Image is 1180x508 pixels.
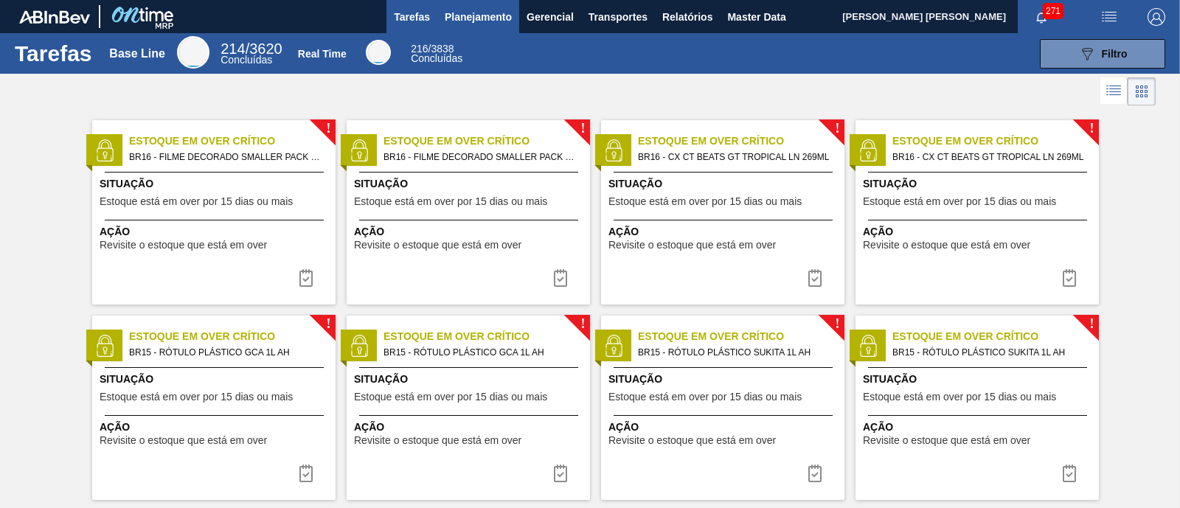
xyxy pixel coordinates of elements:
span: Estoque está em over por 15 dias ou mais [863,392,1056,403]
span: Tarefas [394,8,430,26]
img: status [603,335,625,357]
button: icon-task complete [1052,459,1087,488]
span: ! [580,319,585,330]
img: Logout [1148,8,1165,26]
img: icon-task complete [806,464,824,482]
span: ! [1089,319,1094,330]
button: icon-task complete [797,263,833,293]
button: icon-task complete [797,459,833,488]
button: icon-task complete [288,263,324,293]
button: icon-task complete [543,459,578,488]
div: Base Line [109,47,165,60]
span: Estoque está em over por 15 dias ou mais [354,196,547,207]
div: Base Line [177,36,209,69]
span: Estoque está em over por 15 dias ou mais [863,196,1056,207]
span: Revisite o estoque que está em over [354,435,521,446]
img: icon-task complete [806,269,824,287]
span: Planejamento [445,8,512,26]
div: Real Time [411,44,462,63]
span: Ação [863,224,1095,240]
span: Estoque está em over por 15 dias ou mais [608,392,802,403]
span: Estoque está em over por 15 dias ou mais [354,392,547,403]
img: status [94,335,116,357]
span: Estoque está em over por 15 dias ou mais [100,392,293,403]
span: Revisite o estoque que está em over [354,240,521,251]
span: / 3620 [221,41,282,57]
span: BR16 - FILME DECORADO SMALLER PACK 269ML [129,149,324,165]
div: Visão em Cards [1128,77,1156,105]
span: 214 [221,41,245,57]
span: ! [1089,123,1094,134]
span: Revisite o estoque que está em over [608,240,776,251]
span: BR15 - RÓTULO PLÁSTICO SUKITA 1L AH [638,344,833,361]
div: Completar tarefa: 29926825 [1052,263,1087,293]
div: Completar tarefa: 29926826 [543,459,578,488]
button: icon-task complete [1052,263,1087,293]
span: Estoque em Over Crítico [129,329,336,344]
span: Estoque em Over Crítico [892,133,1099,149]
span: Situação [863,372,1095,387]
span: Ação [100,420,332,435]
span: BR16 - FILME DECORADO SMALLER PACK 269ML [383,149,578,165]
span: BR15 - RÓTULO PLÁSTICO GCA 1L AH [129,344,324,361]
span: Situação [863,176,1095,192]
span: BR15 - RÓTULO PLÁSTICO SUKITA 1L AH [892,344,1087,361]
h1: Tarefas [15,45,92,62]
button: icon-task complete [543,263,578,293]
span: Situação [100,372,332,387]
span: Ação [100,224,332,240]
span: BR16 - CX CT BEATS GT TROPICAL LN 269ML [892,149,1087,165]
div: Completar tarefa: 29926827 [797,459,833,488]
img: status [348,139,370,161]
img: status [857,335,879,357]
span: BR15 - RÓTULO PLÁSTICO GCA 1L AH [383,344,578,361]
span: ! [580,123,585,134]
span: Estoque em Over Crítico [638,329,844,344]
span: Estoque em Over Crítico [383,133,590,149]
img: icon-task complete [1061,269,1078,287]
span: / 3838 [411,43,454,55]
img: icon-task complete [1061,464,1078,482]
div: Completar tarefa: 29926824 [288,263,324,293]
div: Completar tarefa: 29926824 [543,263,578,293]
span: Revisite o estoque que está em over [100,435,267,446]
img: icon-task complete [297,464,315,482]
span: 216 [411,43,428,55]
img: status [94,139,116,161]
span: Revisite o estoque que está em over [863,240,1030,251]
span: Revisite o estoque que está em over [608,435,776,446]
span: Situação [608,176,841,192]
div: Real Time [298,48,347,60]
span: ! [326,319,330,330]
span: Ação [863,420,1095,435]
span: Gerencial [527,8,574,26]
span: Estoque está em over por 15 dias ou mais [608,196,802,207]
span: Filtro [1102,48,1128,60]
span: Concluídas [221,54,272,66]
span: Estoque em Over Crítico [638,133,844,149]
button: Filtro [1040,39,1165,69]
span: Situação [608,372,841,387]
img: status [348,335,370,357]
span: Situação [354,176,586,192]
span: Ação [608,224,841,240]
img: icon-task complete [297,269,315,287]
span: Estoque em Over Crítico [892,329,1099,344]
span: Estoque em Over Crítico [129,133,336,149]
div: Completar tarefa: 29926825 [797,263,833,293]
span: Relatórios [662,8,712,26]
div: Completar tarefa: 29926826 [288,459,324,488]
span: ! [835,319,839,330]
span: 271 [1043,3,1063,19]
span: Master Data [727,8,785,26]
div: Base Line [221,43,282,65]
img: status [603,139,625,161]
span: Revisite o estoque que está em over [863,435,1030,446]
span: ! [835,123,839,134]
span: Revisite o estoque que está em over [100,240,267,251]
img: status [857,139,879,161]
span: Concluídas [411,52,462,64]
span: Ação [354,224,586,240]
div: Real Time [366,40,391,65]
span: BR16 - CX CT BEATS GT TROPICAL LN 269ML [638,149,833,165]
